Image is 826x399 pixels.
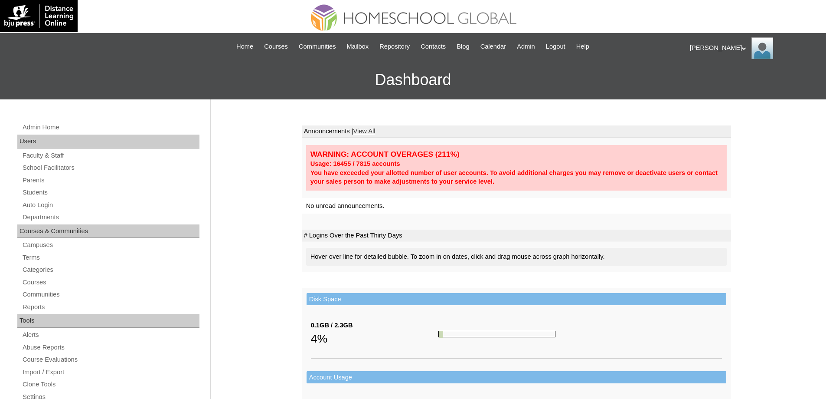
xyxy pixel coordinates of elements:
[22,367,199,378] a: Import / Export
[306,248,727,266] div: Hover over line for detailed bubble. To zoom in on dates, click and drag mouse across graph horiz...
[299,42,336,52] span: Communities
[310,160,400,167] strong: Usage: 16455 / 7815 accounts
[347,42,369,52] span: Mailbox
[311,330,438,347] div: 4%
[310,149,722,159] div: WARNING: ACCOUNT OVERAGES (211%)
[4,60,822,99] h3: Dashboard
[302,125,731,138] td: Announcements |
[22,240,199,251] a: Campuses
[22,379,199,390] a: Clone Tools
[517,42,535,52] span: Admin
[294,42,340,52] a: Communities
[513,42,539,52] a: Admin
[22,212,199,223] a: Departments
[4,4,73,28] img: logo-white.png
[22,150,199,161] a: Faculty & Staff
[22,264,199,275] a: Categories
[480,42,506,52] span: Calendar
[416,42,450,52] a: Contacts
[232,42,258,52] a: Home
[17,314,199,328] div: Tools
[302,198,731,214] td: No unread announcements.
[576,42,589,52] span: Help
[22,252,199,263] a: Terms
[17,135,199,148] div: Users
[476,42,510,52] a: Calendar
[307,293,726,306] td: Disk Space
[22,187,199,198] a: Students
[546,42,565,52] span: Logout
[310,168,722,186] div: You have exceeded your allotted number of user accounts. To avoid additional charges you may remo...
[22,354,199,365] a: Course Evaluations
[22,342,199,353] a: Abuse Reports
[353,128,375,135] a: View All
[17,224,199,238] div: Courses & Communities
[22,302,199,313] a: Reports
[421,42,446,52] span: Contacts
[307,371,726,384] td: Account Usage
[751,37,773,59] img: Ariane Ebuen
[22,289,199,300] a: Communities
[457,42,469,52] span: Blog
[379,42,410,52] span: Repository
[236,42,253,52] span: Home
[22,162,199,173] a: School Facilitators
[22,122,199,133] a: Admin Home
[311,321,438,330] div: 0.1GB / 2.3GB
[264,42,288,52] span: Courses
[302,230,731,242] td: # Logins Over the Past Thirty Days
[572,42,594,52] a: Help
[690,37,817,59] div: [PERSON_NAME]
[22,277,199,288] a: Courses
[22,200,199,211] a: Auto Login
[260,42,292,52] a: Courses
[542,42,570,52] a: Logout
[452,42,473,52] a: Blog
[22,330,199,340] a: Alerts
[375,42,414,52] a: Repository
[22,175,199,186] a: Parents
[343,42,373,52] a: Mailbox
